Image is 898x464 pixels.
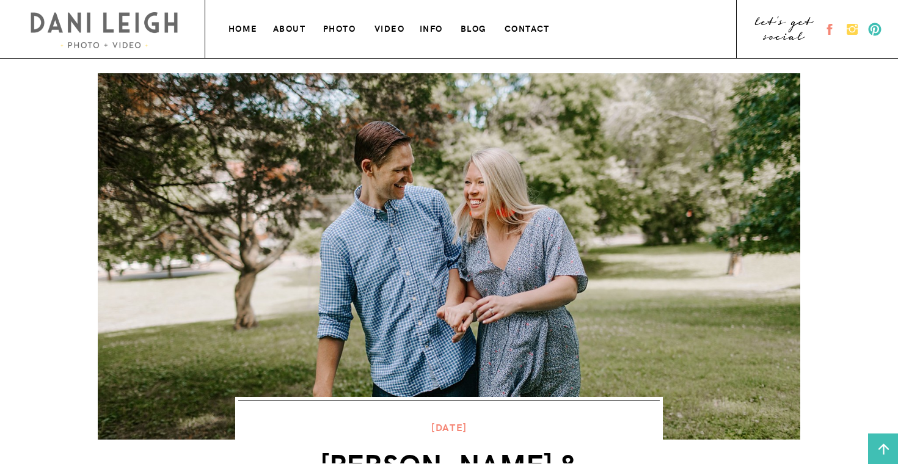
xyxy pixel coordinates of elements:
a: let's get social [754,19,816,40]
a: about [273,21,307,34]
a: info [420,21,445,34]
p: [DATE] [312,418,586,436]
a: photo [323,21,357,34]
a: home [228,21,260,34]
a: blog [461,21,489,34]
h1: Title [236,388,687,420]
a: contact [505,21,553,34]
a: VIDEO [374,21,406,34]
